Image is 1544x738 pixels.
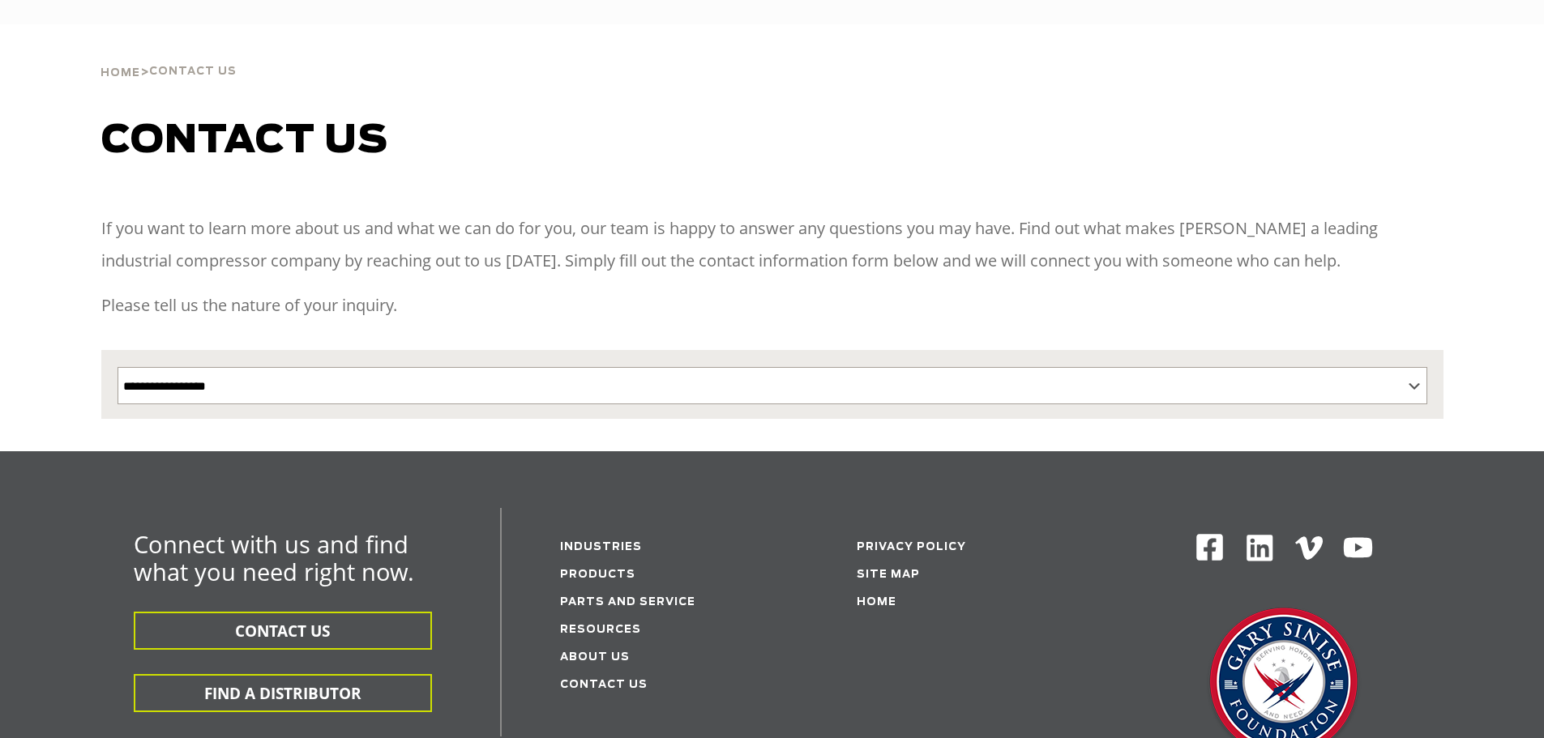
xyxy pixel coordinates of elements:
div: > [101,24,237,86]
span: Connect with us and find what you need right now. [134,528,414,587]
img: Linkedin [1244,532,1276,564]
a: Products [560,569,635,580]
img: Youtube [1342,532,1374,564]
a: Privacy Policy [857,542,966,552]
button: FIND A DISTRIBUTOR [134,674,432,712]
a: Industries [560,542,642,552]
a: Resources [560,625,641,635]
p: Please tell us the nature of your inquiry. [101,289,1443,322]
p: If you want to learn more about us and what we can do for you, our team is happy to answer any qu... [101,212,1443,277]
img: Facebook [1195,532,1225,562]
img: Vimeo [1295,536,1323,560]
a: About Us [560,652,630,663]
a: Parts and service [560,597,695,608]
a: Home [101,65,140,79]
button: CONTACT US [134,612,432,650]
span: Contact Us [149,66,237,77]
a: Contact Us [560,680,648,690]
a: Home [857,597,896,608]
span: Contact us [101,122,388,160]
span: Home [101,68,140,79]
a: Site Map [857,569,920,580]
